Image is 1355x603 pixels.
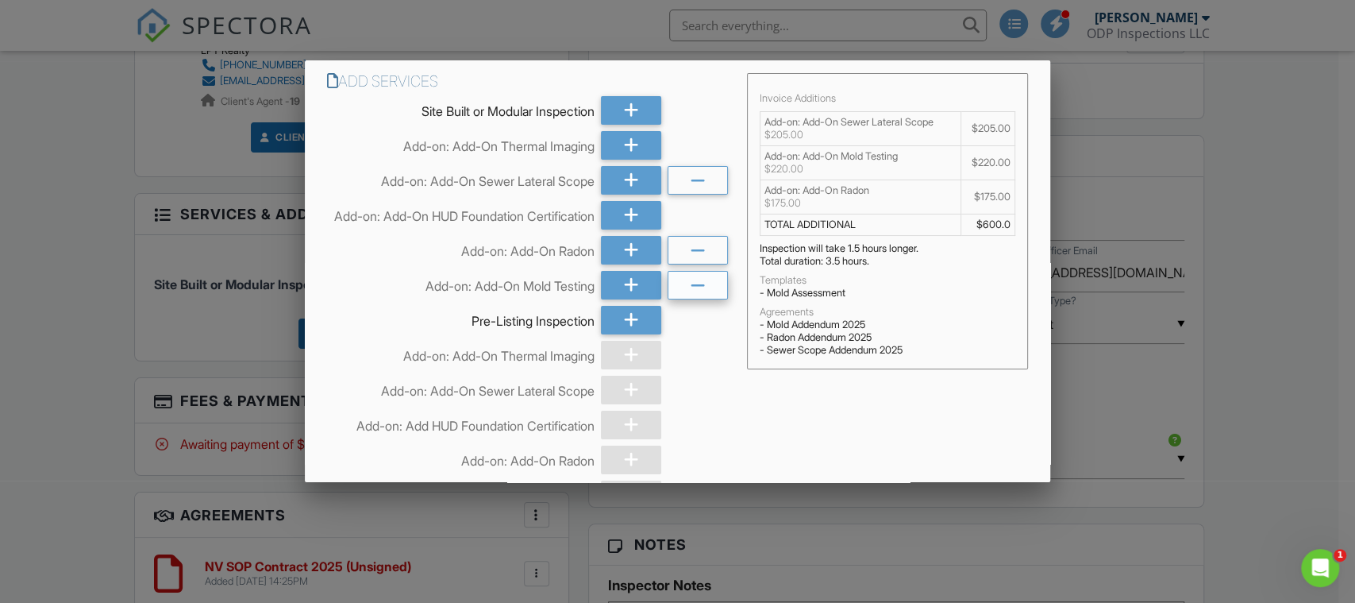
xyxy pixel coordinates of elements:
[327,271,595,295] div: Add-on: Add-On Mold Testing
[760,92,1015,105] div: Invoice Additions
[760,274,1015,287] div: Templates
[961,111,1015,145] td: $205.00
[327,341,595,365] div: Add-on: Add-On Thermal Imaging
[327,166,595,190] div: Add-on: Add-On Sewer Lateral Scope
[760,331,1015,344] div: - Radon Addendum 2025
[961,180,1015,214] td: $175.00
[760,242,1015,255] div: Inspection will take 1.5 hours longer.
[327,96,595,120] div: Site Built or Modular Inspection
[760,180,961,214] td: Add-on: Add-On Radon
[327,306,595,330] div: Pre-Listing Inspection
[327,411,595,435] div: Add-on: Add HUD Foundation Certification
[327,481,595,504] div: Add-on: Add-On Mold Testing
[764,129,957,141] div: $205.00
[760,287,1015,300] div: - Mold Assessment
[760,319,1015,331] div: - Mold Addendum 2025
[764,197,957,210] div: $175.00
[760,214,961,235] td: TOTAL ADDITIONAL
[760,111,961,145] td: Add-on: Add-On Sewer Lateral Scope
[961,145,1015,180] td: $220.00
[327,131,595,155] div: Add-on: Add-On Thermal Imaging
[327,446,595,470] div: Add-on: Add-On Radon
[327,236,595,260] div: Add-on: Add-On Radon
[760,145,961,180] td: Add-on: Add-On Mold Testing
[760,306,1015,319] div: Agreements
[327,376,595,400] div: Add-on: Add-On Sewer Lateral Scope
[961,214,1015,235] td: $600.0
[1301,549,1339,587] iframe: Intercom live chat
[764,163,957,176] div: $220.00
[760,344,1015,357] div: - Sewer Scope Addendum 2025
[760,255,1015,268] div: Total duration: 3.5 hours.
[1334,549,1346,562] span: 1
[327,201,595,225] div: Add-on: Add-On HUD Foundation Certification
[327,73,728,90] h6: Add Services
